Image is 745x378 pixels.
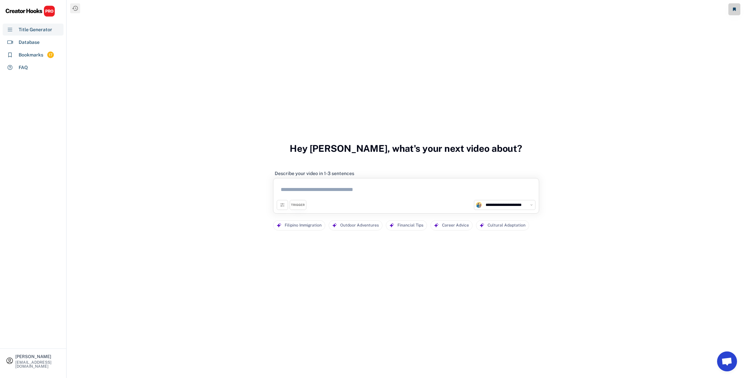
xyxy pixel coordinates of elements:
div: Title Generator [19,26,52,33]
div: Cultural Adaptation [488,221,525,230]
div: Financial Tips [397,221,423,230]
img: channels4_profile.jpg [476,202,482,208]
h3: Hey [PERSON_NAME], what's your next video about? [290,136,522,161]
div: Outdoor Adventures [340,221,379,230]
div: Describe your video in 1-3 sentences [275,170,354,176]
div: Database [19,39,40,46]
div: Filipino Immigration [285,221,322,230]
div: [PERSON_NAME] [15,354,61,359]
div: TRIGGER [291,203,305,207]
div: [EMAIL_ADDRESS][DOMAIN_NAME] [15,360,61,368]
div: Career Advice [442,221,469,230]
img: CHPRO%20Logo.svg [5,5,55,17]
div: FAQ [19,64,28,71]
a: Open chat [717,351,737,371]
div: 17 [47,52,54,58]
div: Bookmarks [19,51,43,58]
